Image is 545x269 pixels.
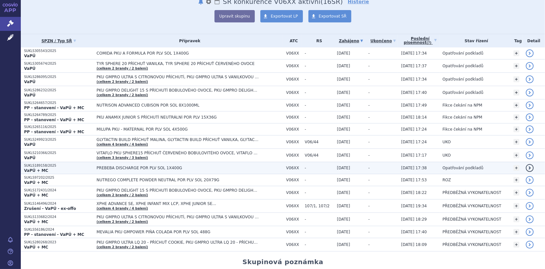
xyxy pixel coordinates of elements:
[368,166,370,170] span: -
[526,164,534,172] a: detail
[443,204,501,208] span: PŘEDBĚŽNÁ VYKONATELNOST
[305,242,334,247] span: -
[337,90,350,95] span: [DATE]
[24,151,93,155] p: SUKLS210366/2025
[526,202,534,210] a: detail
[97,103,259,108] span: NUTRISON ADVANCED CUBISON POR SOL 8X1000ML
[286,115,301,120] span: V06XX
[401,153,427,158] span: [DATE] 17:17
[24,175,93,180] p: SUKLS97202/2025
[305,127,334,132] span: -
[24,245,48,250] strong: VaPÚ + MC
[513,102,519,108] a: +
[286,230,301,234] span: V06XX
[523,34,545,47] th: Detail
[24,142,35,147] strong: VaPÚ
[97,127,259,132] span: MILUPA PKU - MATERNAL POR PLV SOL 4X500G
[443,77,484,82] span: Opatřování podkladů
[513,203,519,209] a: +
[401,140,427,144] span: [DATE] 17:24
[24,220,48,224] strong: VaPÚ + MC
[24,113,93,117] p: SUKLS264789/2025
[401,64,427,68] span: [DATE] 17:37
[305,77,334,82] span: -
[93,34,283,47] th: Přípravek
[305,115,334,120] span: -
[271,14,298,19] span: Exportovat LP
[97,93,148,97] a: (celkem 2 brandy / 2 balení)
[24,106,84,110] strong: PP - stanovení - VaPÚ + MC
[97,207,148,210] a: (celkem 4 brandy / 4 balení)
[97,220,148,224] a: (celkem 2 brandy / 2 balení)
[368,103,370,108] span: -
[401,166,427,170] span: [DATE] 17:38
[526,151,534,159] a: detail
[513,76,519,82] a: +
[305,140,334,144] span: V06/44
[286,190,301,195] span: V06XX
[513,90,519,96] a: +
[510,34,523,47] th: Tag
[97,245,148,249] a: (celkem 2 brandy / 2 balení)
[24,206,76,211] strong: Zrušení - VaPÚ - ex-offo
[286,178,301,182] span: V06XX
[337,64,350,68] span: [DATE]
[97,88,259,93] span: PKU GMPRO DELIGHT 15 S PŘÍCHUTÍ BOBULOVÉHO OVOCE, PKU GMPRO DELIGHT 15 S PŘÍCHUTÍ TROPICKÉHO OVOCE
[24,168,48,173] strong: VaPÚ + MC
[513,152,519,158] a: +
[286,217,301,222] span: V06XX
[368,77,370,82] span: -
[24,93,35,97] strong: VaPÚ
[401,178,427,182] span: [DATE] 17:53
[526,113,534,121] a: detail
[24,36,93,45] a: SPZN / Typ SŘ
[443,64,484,68] span: Opatřování podkladů
[401,115,427,120] span: [DATE] 18:14
[526,62,534,70] a: detail
[443,140,451,144] span: UKO
[24,137,93,142] p: SUKLS249923/2025
[368,36,398,45] a: Ukončeno
[401,90,427,95] span: [DATE] 17:40
[24,227,93,232] p: SUKLS56186/2024
[368,204,370,208] span: -
[97,115,259,120] span: PKU ANAMIX JUNIOR S PŘÍCHUTÍ NEUTRÁLNÍ POR PLV 15X36G
[368,140,370,144] span: -
[513,126,519,132] a: +
[24,240,93,245] p: SUKLS280268/2023
[443,127,482,132] span: Fikce čekání na NPM
[286,51,301,56] span: V06XX
[305,90,334,95] span: -
[97,61,259,66] span: TYR SPHERE 20 PŘÍCHUŤ VANILKA, TYR SPHERE 20 PŘÍCHUŤ ČERVENÉHO OVOCE
[97,230,259,234] span: MEVALIA PKU GMPOWER PIŇA COLADA POR PLV SOL 488G
[305,153,334,158] span: V06/44
[513,114,519,120] a: +
[443,153,451,158] span: UKO
[24,118,84,122] strong: PP - stanovení - VaPÚ + MC
[24,75,93,79] p: SUKLS286095/2025
[302,34,334,47] th: RS
[337,166,350,170] span: [DATE]
[439,34,510,47] th: Stav řízení
[305,204,334,208] span: 107/1, 107/2
[443,166,484,170] span: Opatřování podkladů
[368,153,370,158] span: -
[97,166,259,170] span: PREBEBA DISCHARGE POR PLV SOL 1X400G
[286,204,301,208] span: V06XX
[337,217,350,222] span: [DATE]
[305,51,334,56] span: -
[368,190,370,195] span: -
[24,163,93,168] p: SUKLS189158/2025
[401,77,427,82] span: [DATE] 17:34
[368,178,370,182] span: -
[526,75,534,83] a: detail
[24,49,93,53] p: SUKLS305543/2025
[305,190,334,195] span: -
[97,67,148,70] a: (celkem 2 brandy / 2 balení)
[337,127,350,132] span: [DATE]
[513,242,519,248] a: +
[286,242,301,247] span: V06XX
[513,177,519,183] a: +
[319,14,347,19] span: Exportovat SŘ
[286,140,301,144] span: V06XX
